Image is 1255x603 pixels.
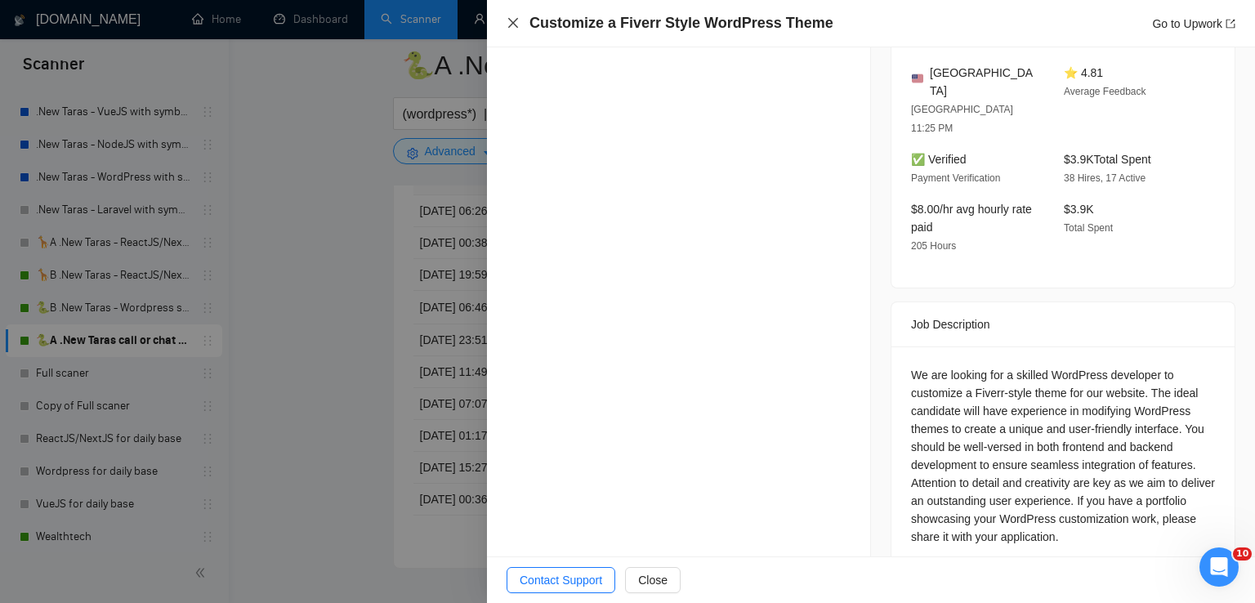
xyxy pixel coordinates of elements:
[507,16,520,30] button: Close
[625,567,681,593] button: Close
[911,203,1032,234] span: $8.00/hr avg hourly rate paid
[911,153,967,166] span: ✅ Verified
[911,302,1215,346] div: Job Description
[1064,66,1103,79] span: ⭐ 4.81
[507,567,615,593] button: Contact Support
[638,571,668,589] span: Close
[1064,86,1146,97] span: Average Feedback
[1226,19,1235,29] span: export
[507,16,520,29] span: close
[1199,547,1239,587] iframe: Intercom live chat
[1064,203,1094,216] span: $3.9K
[1064,172,1146,184] span: 38 Hires, 17 Active
[911,366,1215,546] div: We are looking for a skilled WordPress developer to customize a Fiverr-style theme for our websit...
[1233,547,1252,561] span: 10
[520,571,602,589] span: Contact Support
[911,172,1000,184] span: Payment Verification
[1152,17,1235,30] a: Go to Upworkexport
[911,240,956,252] span: 205 Hours
[912,73,923,84] img: 🇺🇸
[911,104,1013,134] span: [GEOGRAPHIC_DATA] 11:25 PM
[1064,222,1113,234] span: Total Spent
[1064,153,1151,166] span: $3.9K Total Spent
[529,13,833,33] h4: Customize a Fiverr Style WordPress Theme
[930,64,1038,100] span: [GEOGRAPHIC_DATA]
